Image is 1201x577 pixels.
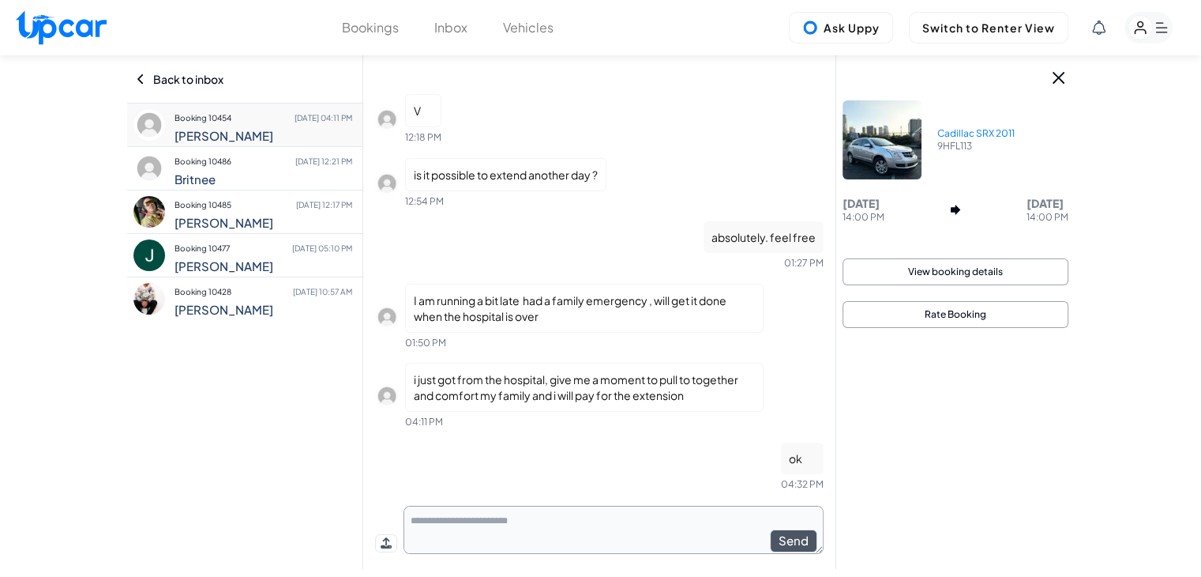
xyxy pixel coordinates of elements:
span: [DATE] 04:11 PM [295,107,352,129]
img: profile [133,109,165,141]
p: Cadillac SRX 2011 [937,127,1015,140]
span: [DATE] 05:10 PM [292,237,352,259]
h4: [PERSON_NAME] [175,216,353,230]
p: Booking 10486 [175,150,353,172]
p: 14:00 PM [1026,211,1068,224]
button: Switch to Renter View [909,12,1068,43]
img: Uppy [802,20,818,36]
h4: [PERSON_NAME] [175,129,353,143]
p: Booking 10485 [175,194,353,216]
img: profile [375,384,399,408]
p: 9HFL113 [937,140,1015,153]
p: ok [781,443,824,474]
img: profile [375,305,399,329]
img: profile [133,153,165,184]
p: I am running a bit late had a family emergency , will get it done when the hospital is over [405,284,764,333]
p: i just got from the hospital, give me a moment to pull to together and comfort my family and i wi... [405,363,764,412]
p: V [405,94,441,127]
img: profile [375,172,399,195]
p: Booking 10477 [175,237,353,259]
p: [DATE] [1026,195,1068,211]
p: 14:00 PM [843,211,884,224]
span: [DATE] 12:17 PM [296,194,352,216]
p: [DATE] [843,195,884,211]
button: Bookings [342,18,399,37]
span: [DATE] 12:21 PM [295,150,352,172]
span: 04:32 PM [781,478,824,490]
h4: [PERSON_NAME] [175,259,353,273]
button: Vehicles [503,18,554,37]
img: profile [133,196,165,228]
div: Back to inbox [135,55,355,103]
img: profile [375,107,399,131]
p: absolutely. feel free [704,221,824,253]
button: Ask Uppy [789,12,893,43]
div: View Notifications [1092,21,1105,35]
span: 12:54 PM [405,195,444,207]
img: Upcar Logo [16,10,107,44]
img: profile [133,239,165,271]
img: profile [133,283,165,315]
button: View booking details [843,258,1068,285]
span: 01:27 PM [784,257,824,269]
button: Rate Booking [843,301,1068,328]
img: Car Image [843,100,921,179]
button: Inbox [434,18,467,37]
span: 12:18 PM [405,131,441,143]
span: [DATE] 10:57 AM [293,281,352,303]
span: 04:11 PM [405,416,443,428]
h4: Britnee [175,172,353,187]
p: Booking 10454 [175,107,353,129]
span: 01:50 PM [405,337,446,349]
p: is it possible to extend another day ? [405,158,606,191]
h4: [PERSON_NAME] [175,303,353,317]
p: Booking 10428 [175,281,353,303]
button: Send [770,530,817,552]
